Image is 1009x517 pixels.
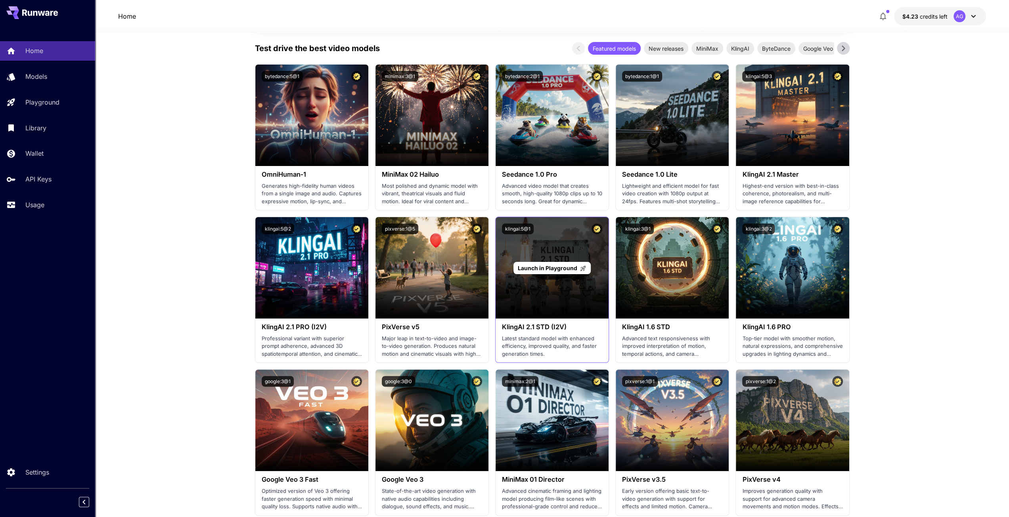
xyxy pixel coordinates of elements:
h3: MiniMax 02 Hailuo [382,171,482,178]
button: pixverse:1@2 [742,376,779,387]
div: Collapse sidebar [85,495,95,509]
span: credits left [919,13,947,20]
div: AG [953,10,965,22]
p: Improves generation quality with support for advanced camera movements and motion modes. Effects ... [742,487,842,511]
img: alt [375,217,488,319]
button: Certified Model – Vetted for best performance and includes a commercial license. [471,376,482,387]
button: Certified Model – Vetted for best performance and includes a commercial license. [471,223,482,234]
button: klingai:3@2 [742,223,775,234]
h3: Seedance 1.0 Lite [622,171,722,178]
img: alt [255,65,368,166]
img: alt [736,217,849,319]
div: Featured models [588,42,641,55]
h3: PixVerse v4 [742,476,842,483]
button: Certified Model – Vetted for best performance and includes a commercial license. [351,223,362,234]
span: Featured models [588,44,641,53]
h3: Google Veo 3 [382,476,482,483]
p: Test drive the best video models [255,42,380,54]
span: New releases [644,44,688,53]
button: google:3@1 [262,376,294,387]
button: bytedance:5@1 [262,71,303,82]
div: Google Veo [798,42,838,55]
p: Usage [25,200,44,210]
img: alt [496,65,609,166]
h3: PixVerse v5 [382,323,482,331]
p: Advanced video model that creates smooth, high-quality 1080p clips up to 10 seconds long. Great f... [502,182,602,206]
img: alt [616,370,729,471]
p: Early version offering basic text-to-video generation with support for effects and limited motion... [622,487,722,511]
p: Latest standard model with enhanced efficiency, improved quality, and faster generation times. [502,335,602,358]
h3: KlingAI 2.1 STD (I2V) [502,323,602,331]
div: ByteDance [757,42,795,55]
h3: Seedance 1.0 Pro [502,171,602,178]
p: Advanced text responsiveness with improved interpretation of motion, temporal actions, and camera... [622,335,722,358]
p: Generates high-fidelity human videos from a single image and audio. Captures expressive motion, l... [262,182,362,206]
h3: KlingAI 1.6 PRO [742,323,842,331]
button: $4.23426AG [894,7,986,25]
p: API Keys [25,174,52,184]
p: Library [25,123,46,133]
button: bytedance:2@1 [502,71,543,82]
img: alt [255,370,368,471]
button: Certified Model – Vetted for best performance and includes a commercial license. [592,223,602,234]
button: Certified Model – Vetted for best performance and includes a commercial license. [471,71,482,82]
span: $4.23 [902,13,919,20]
button: Certified Model – Vetted for best performance and includes a commercial license. [712,71,722,82]
div: $4.23426 [902,12,947,21]
nav: breadcrumb [118,11,136,21]
button: minimax:2@1 [502,376,538,387]
button: klingai:5@1 [502,223,534,234]
button: Certified Model – Vetted for best performance and includes a commercial license. [592,376,602,387]
button: Certified Model – Vetted for best performance and includes a commercial license. [832,223,843,234]
img: alt [616,65,729,166]
span: MiniMax [691,44,723,53]
button: Certified Model – Vetted for best performance and includes a commercial license. [351,71,362,82]
h3: Google Veo 3 Fast [262,476,362,483]
h3: KlingAI 2.1 PRO (I2V) [262,323,362,331]
img: alt [375,65,488,166]
button: Certified Model – Vetted for best performance and includes a commercial license. [592,71,602,82]
span: KlingAI [726,44,754,53]
h3: KlingAI 1.6 STD [622,323,722,331]
img: alt [375,370,488,471]
h3: KlingAI 2.1 Master [742,171,842,178]
span: ByteDance [757,44,795,53]
p: Playground [25,97,59,107]
button: pixverse:1@5 [382,223,418,234]
button: klingai:5@3 [742,71,775,82]
img: alt [255,217,368,319]
p: Top-tier model with smoother motion, natural expressions, and comprehensive upgrades in lighting ... [742,335,842,358]
p: Optimized version of Veo 3 offering faster generation speed with minimal quality loss. Supports n... [262,487,362,511]
h3: PixVerse v3.5 [622,476,722,483]
button: bytedance:1@1 [622,71,662,82]
button: Certified Model – Vetted for best performance and includes a commercial license. [351,376,362,387]
p: Professional variant with superior prompt adherence, advanced 3D spatiotemporal attention, and ci... [262,335,362,358]
p: Advanced cinematic framing and lighting model producing film-like scenes with professional-grade ... [502,487,602,511]
div: KlingAI [726,42,754,55]
button: Certified Model – Vetted for best performance and includes a commercial license. [832,71,843,82]
a: Launch in Playground [513,262,591,274]
img: alt [736,370,849,471]
img: alt [736,65,849,166]
img: alt [496,370,609,471]
button: klingai:3@1 [622,223,654,234]
h3: MiniMax 01 Director [502,476,602,483]
div: New releases [644,42,688,55]
div: MiniMax [691,42,723,55]
h3: OmniHuman‑1 [262,171,362,178]
button: pixverse:1@1 [622,376,658,387]
button: Certified Model – Vetted for best performance and includes a commercial license. [832,376,843,387]
a: Home [118,11,136,21]
button: Certified Model – Vetted for best performance and includes a commercial license. [712,376,722,387]
img: alt [616,217,729,319]
p: State-of-the-art video generation with native audio capabilities including dialogue, sound effect... [382,487,482,511]
span: Google Veo [798,44,838,53]
button: klingai:5@2 [262,223,294,234]
p: Settings [25,467,49,477]
p: Highest-end version with best-in-class coherence, photorealism, and multi-image reference capabil... [742,182,842,206]
span: Launch in Playground [518,265,577,271]
button: minimax:3@1 [382,71,418,82]
p: Major leap in text-to-video and image-to-video generation. Produces natural motion and cinematic ... [382,335,482,358]
p: Lightweight and efficient model for fast video creation with 1080p output at 24fps. Features mult... [622,182,722,206]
